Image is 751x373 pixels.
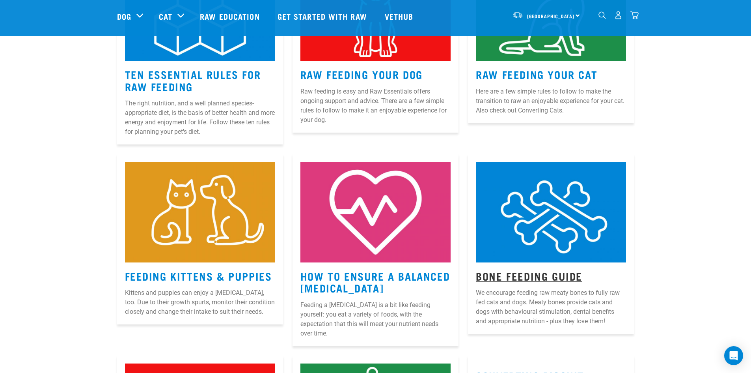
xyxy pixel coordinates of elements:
[724,346,743,365] div: Open Intercom Messenger
[300,300,451,338] p: Feeding a [MEDICAL_DATA] is a bit like feeding yourself: you eat a variety of foods, with the exp...
[630,11,639,19] img: home-icon@2x.png
[117,10,131,22] a: Dog
[300,87,451,125] p: Raw feeding is easy and Raw Essentials offers ongoing support and advice. There are a few simple ...
[300,71,423,77] a: Raw Feeding Your Dog
[527,15,575,17] span: [GEOGRAPHIC_DATA]
[125,273,272,279] a: Feeding Kittens & Puppies
[614,11,622,19] img: user.png
[476,71,597,77] a: Raw Feeding Your Cat
[300,273,450,291] a: How to Ensure a Balanced [MEDICAL_DATA]
[512,11,523,19] img: van-moving.png
[300,162,451,262] img: 5.jpg
[125,162,275,262] img: 4.jpg
[598,11,606,19] img: home-icon-1@2x.png
[125,71,261,89] a: Ten Essential Rules for Raw Feeding
[192,0,269,32] a: Raw Education
[476,273,582,279] a: Bone Feeding Guide
[159,10,172,22] a: Cat
[476,288,626,326] p: We encourage feeding raw meaty bones to fully raw fed cats and dogs. Meaty bones provide cats and...
[476,162,626,262] img: 6.jpg
[476,87,626,115] p: Here are a few simple rules to follow to make the transition to raw an enjoyable experience for y...
[125,288,275,317] p: Kittens and puppies can enjoy a [MEDICAL_DATA], too. Due to their growth spurts, monitor their co...
[125,99,275,137] p: The right nutrition, and a well planned species-appropriate diet, is the basis of better health a...
[377,0,423,32] a: Vethub
[270,0,377,32] a: Get started with Raw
